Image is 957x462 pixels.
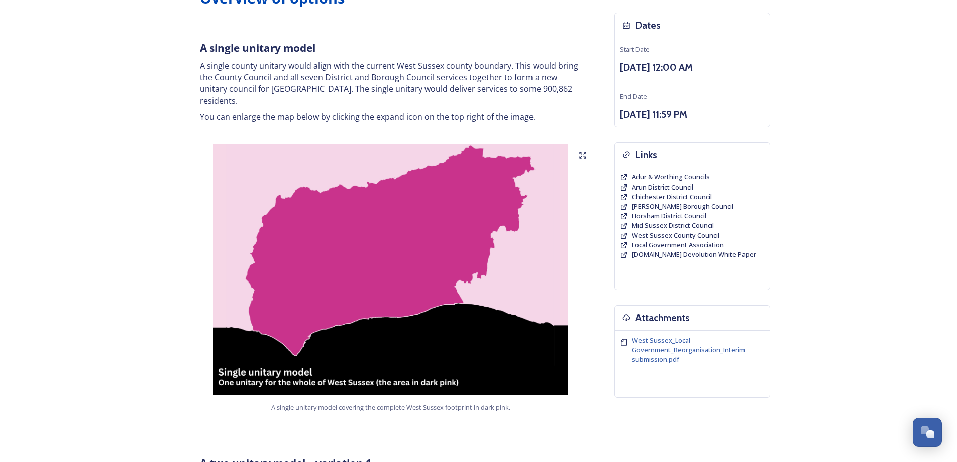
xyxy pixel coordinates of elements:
[632,172,710,181] span: Adur & Worthing Councils
[271,403,510,412] span: A single unitary model covering the complete West Sussex footprint in dark pink.
[913,418,942,447] button: Open Chat
[632,240,724,249] span: Local Government Association
[620,107,765,122] h3: [DATE] 11:59 PM
[635,18,661,33] h3: Dates
[632,172,710,182] a: Adur & Worthing Councils
[632,250,756,259] a: [DOMAIN_NAME] Devolution White Paper
[635,311,690,325] h3: Attachments
[632,336,745,364] span: West Sussex_Local Government_Reorganisation_Interim submission.pdf
[635,148,657,162] h3: Links
[632,211,706,221] a: Horsham District Council
[632,202,733,211] span: [PERSON_NAME] Borough Council
[620,45,650,54] span: Start Date
[200,111,582,123] p: You can enlarge the map below by clicking the expand icon on the top right of the image.
[632,221,714,230] a: Mid Sussex District Council
[200,60,582,106] p: A single county unitary would align with the current West Sussex county boundary. This would brin...
[632,202,733,211] a: [PERSON_NAME] Borough Council
[632,240,724,250] a: Local Government Association
[632,192,712,202] a: Chichester District Council
[620,91,647,101] span: End Date
[200,41,315,55] strong: A single unitary model
[632,182,693,192] a: Arun District Council
[632,211,706,220] span: Horsham District Council
[620,60,765,75] h3: [DATE] 12:00 AM
[632,231,719,240] a: West Sussex County Council
[632,182,693,192] span: Arun District Council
